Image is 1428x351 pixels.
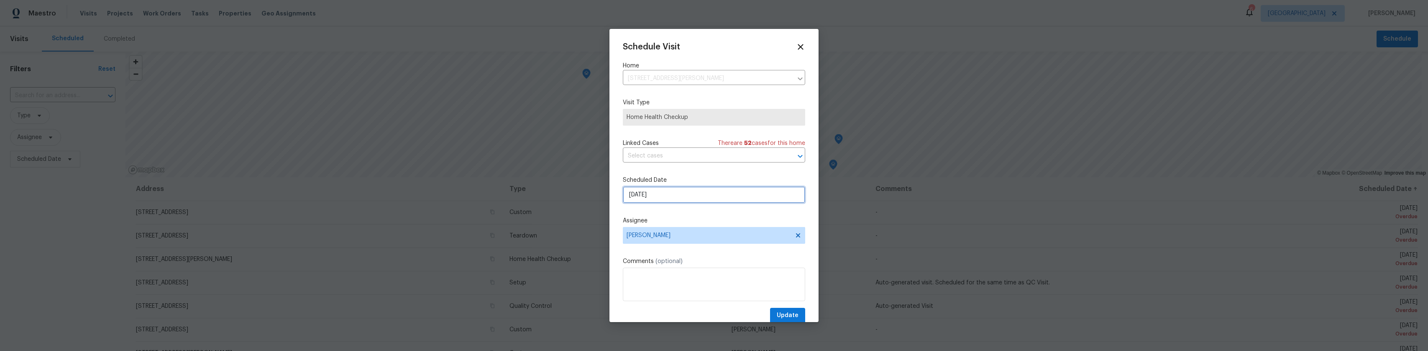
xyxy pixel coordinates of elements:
[623,98,805,107] label: Visit Type
[777,310,798,321] span: Update
[623,43,680,51] span: Schedule Visit
[627,113,801,121] span: Home Health Checkup
[623,72,793,85] input: Enter in an address
[718,139,805,147] span: There are case s for this home
[796,42,805,52] span: Close
[623,217,805,225] label: Assignee
[627,232,791,239] span: [PERSON_NAME]
[623,257,805,266] label: Comments
[655,258,683,264] span: (optional)
[623,139,659,147] span: Linked Cases
[623,62,805,70] label: Home
[623,150,782,163] input: Select cases
[770,308,805,323] button: Update
[623,176,805,184] label: Scheduled Date
[794,150,806,162] button: Open
[623,186,805,203] input: M/D/YYYY
[744,140,752,146] span: 52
